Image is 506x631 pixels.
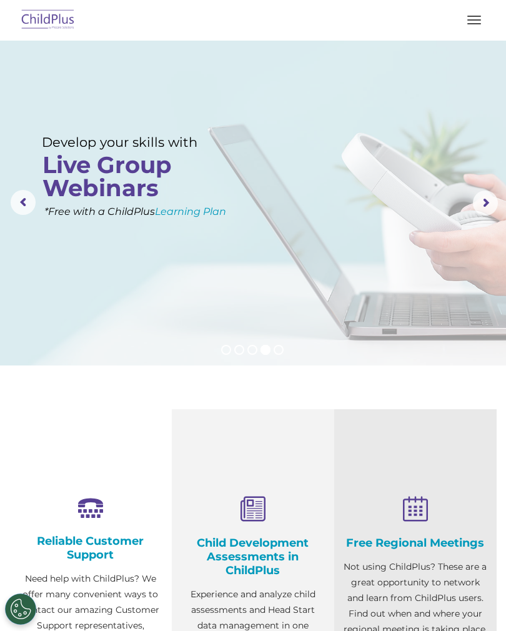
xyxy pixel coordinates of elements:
h4: Reliable Customer Support [19,534,162,562]
rs-layer: *Free with a ChildPlus [44,204,283,219]
rs-layer: Develop your skills with [42,134,208,150]
h4: Child Development Assessments in ChildPlus [181,536,325,577]
h4: Free Regional Meetings [344,536,487,550]
rs-layer: Live Group Webinars [42,153,197,199]
button: Cookies Settings [5,594,36,625]
a: Learning Plan [155,206,226,217]
img: ChildPlus by Procare Solutions [19,6,77,35]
